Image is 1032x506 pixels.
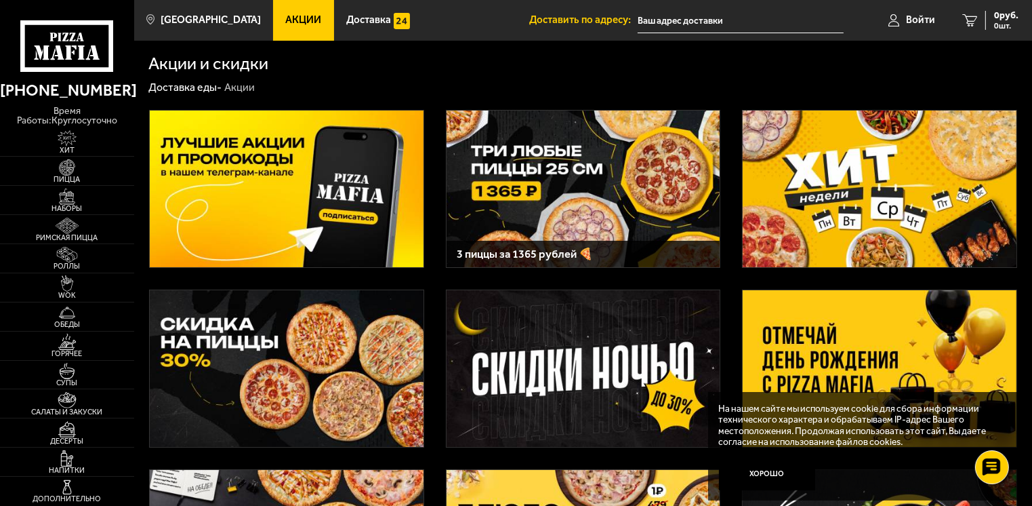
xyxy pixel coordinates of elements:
span: Доставить по адресу: [529,15,638,25]
span: [GEOGRAPHIC_DATA] [161,15,261,25]
input: Ваш адрес доставки [638,8,844,33]
div: Акции [224,81,255,95]
h1: Акции и скидки [148,55,268,72]
button: Хорошо [719,458,816,490]
span: Войти [906,15,935,25]
span: Акции [286,15,322,25]
h3: 3 пиццы за 1365 рублей 🍕 [457,248,709,260]
p: На нашем сайте мы используем cookie для сбора информации технического характера и обрабатываем IP... [719,403,999,448]
a: Доставка еды- [148,81,222,94]
a: 3 пиццы за 1365 рублей 🍕 [446,110,721,269]
span: 0 шт. [994,22,1018,30]
span: Доставка [346,15,391,25]
span: 0 руб. [994,11,1018,20]
img: 15daf4d41897b9f0e9f617042186c801.svg [394,13,410,29]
